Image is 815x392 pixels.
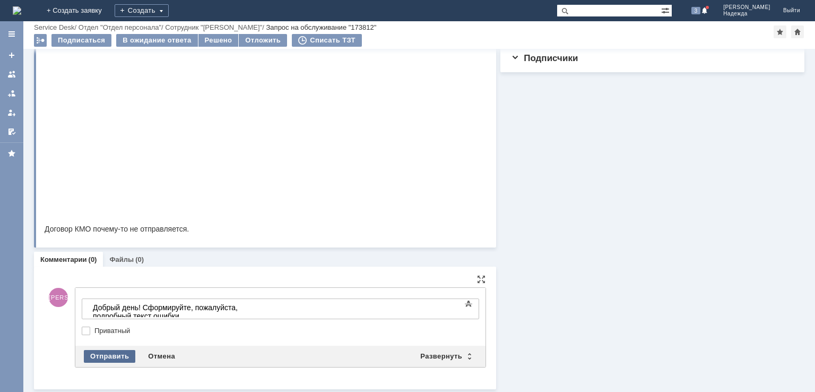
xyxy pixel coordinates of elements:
[49,288,68,307] span: [PERSON_NAME]
[89,255,97,263] div: (0)
[791,25,804,38] div: Сделать домашней страницей
[511,53,578,63] span: Подписчики
[3,104,20,121] a: Мои заявки
[723,4,770,11] span: [PERSON_NAME]
[34,34,47,47] div: Работа с массовостью
[4,4,155,21] div: Добрый день! Сформируйте, пожалуйста, подробный текст ошибки
[94,327,477,335] label: Приватный
[691,7,701,14] span: 3
[79,23,161,31] a: Отдел "Отдел персонала"
[135,255,144,263] div: (0)
[115,4,169,17] div: Создать
[3,66,20,83] a: Заявки на командах
[774,25,786,38] div: Добавить в избранное
[266,23,377,31] div: Запрос на обслуживание "173812"
[661,5,672,15] span: Расширенный поиск
[13,6,21,15] a: Перейти на домашнюю страницу
[3,47,20,64] a: Создать заявку
[13,6,21,15] img: logo
[40,255,87,263] a: Комментарии
[34,23,79,31] div: /
[462,297,475,310] span: Показать панель инструментов
[477,275,485,284] div: На всю страницу
[3,85,20,102] a: Заявки в моей ответственности
[79,23,166,31] div: /
[165,23,262,31] a: Сотрудник "[PERSON_NAME]"
[165,23,266,31] div: /
[3,123,20,140] a: Мои согласования
[723,11,770,17] span: Надежда
[109,255,134,263] a: Файлы
[34,23,75,31] a: Service Desk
